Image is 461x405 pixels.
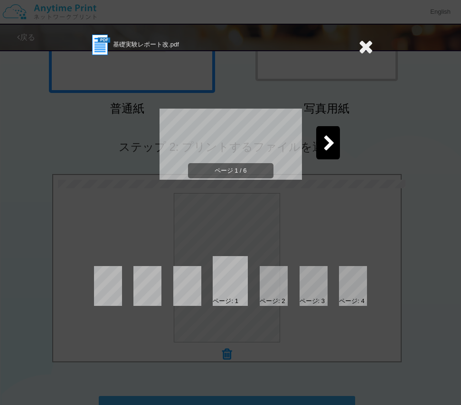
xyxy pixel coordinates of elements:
div: ページ: 1 [213,297,238,306]
span: 基礎実験レポート改.pdf [113,41,179,48]
span: ページ 1 / 6 [188,163,273,179]
div: ページ: 2 [260,297,285,306]
div: ページ: 4 [339,297,364,306]
div: ページ: 3 [300,297,325,306]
